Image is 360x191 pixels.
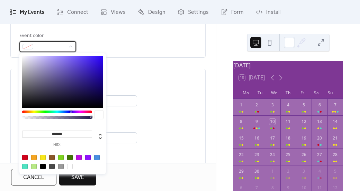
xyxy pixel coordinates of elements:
[295,86,309,99] div: Fr
[269,135,276,141] div: 17
[301,102,307,108] div: 5
[301,135,307,141] div: 19
[67,164,73,169] div: #FFFFFF
[332,168,338,174] div: 5
[20,8,45,17] span: My Events
[332,102,338,108] div: 7
[239,86,253,99] div: Mo
[285,152,291,158] div: 25
[316,185,323,191] div: 11
[22,143,92,147] label: hex
[238,135,244,141] div: 15
[148,8,165,17] span: Design
[332,152,338,158] div: 28
[95,3,131,21] a: Views
[285,102,291,108] div: 4
[332,118,338,125] div: 14
[133,3,171,21] a: Design
[316,152,323,158] div: 27
[19,32,75,40] div: Event color
[22,164,28,169] div: #50E3C2
[58,155,64,160] div: #7ED321
[71,173,84,182] span: Save
[285,185,291,191] div: 9
[301,152,307,158] div: 26
[251,3,286,21] a: Install
[269,102,276,108] div: 3
[67,8,88,17] span: Connect
[254,118,260,125] div: 9
[301,168,307,174] div: 3
[254,135,260,141] div: 16
[269,118,276,125] div: 10
[285,118,291,125] div: 11
[4,3,50,21] a: My Events
[58,164,64,169] div: #9B9B9B
[188,8,209,17] span: Settings
[94,155,100,160] div: #4A90E2
[238,185,244,191] div: 6
[323,86,337,99] div: Su
[316,135,323,141] div: 20
[76,155,82,160] div: #BD10E0
[216,3,249,21] a: Form
[266,8,280,17] span: Install
[254,185,260,191] div: 7
[254,168,260,174] div: 30
[316,102,323,108] div: 6
[332,185,338,191] div: 12
[269,152,276,158] div: 24
[172,3,214,21] a: Settings
[309,86,324,99] div: Sa
[238,102,244,108] div: 1
[52,3,93,21] a: Connect
[111,8,126,17] span: Views
[301,185,307,191] div: 10
[254,102,260,108] div: 2
[49,155,55,160] div: #8B572A
[301,118,307,125] div: 12
[316,118,323,125] div: 13
[316,168,323,174] div: 4
[254,152,260,158] div: 23
[269,185,276,191] div: 8
[231,8,244,17] span: Form
[85,155,91,160] div: #9013FE
[11,169,56,185] button: Cancel
[281,86,295,99] div: Th
[67,155,73,160] div: #417505
[59,169,96,185] button: Save
[285,168,291,174] div: 2
[22,155,28,160] div: #D0021B
[238,168,244,174] div: 29
[267,86,281,99] div: We
[238,152,244,158] div: 22
[31,155,37,160] div: #F5A623
[269,168,276,174] div: 1
[40,164,46,169] div: #000000
[40,155,46,160] div: #F8E71C
[31,164,37,169] div: #B8E986
[23,173,44,182] span: Cancel
[285,135,291,141] div: 18
[332,135,338,141] div: 21
[49,164,55,169] div: #4A4A4A
[233,61,343,69] div: [DATE]
[253,86,267,99] div: Tu
[238,118,244,125] div: 8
